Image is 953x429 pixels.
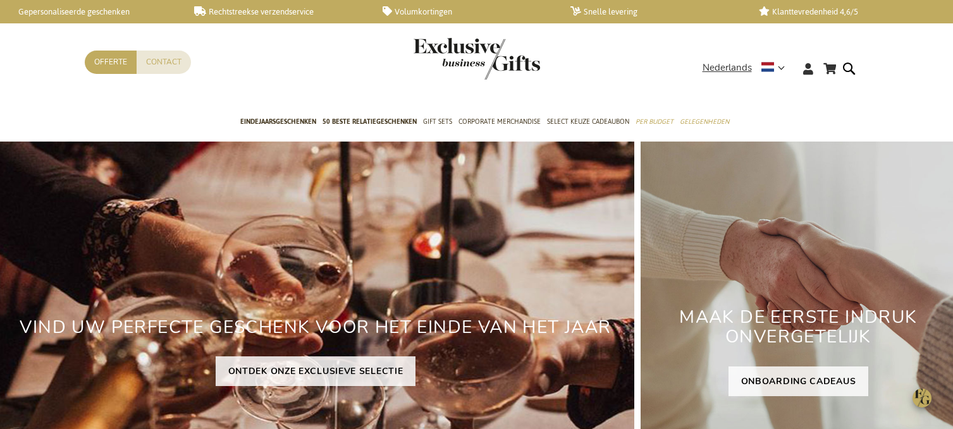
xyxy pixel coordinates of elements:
[414,38,477,80] a: store logo
[414,38,540,80] img: Exclusive Business gifts logo
[323,115,417,128] span: 50 beste relatiegeschenken
[759,6,926,17] a: Klanttevredenheid 4,6/5
[703,61,752,75] span: Nederlands
[423,115,452,128] span: Gift Sets
[547,115,629,128] span: Select Keuze Cadeaubon
[383,6,550,17] a: Volumkortingen
[85,51,137,74] a: Offerte
[240,115,316,128] span: Eindejaarsgeschenken
[729,366,869,396] a: ONBOARDING CADEAUS
[570,6,738,17] a: Snelle levering
[194,6,362,17] a: Rechtstreekse verzendservice
[680,115,729,128] span: Gelegenheden
[458,115,541,128] span: Corporate Merchandise
[216,356,416,386] a: ONTDEK ONZE EXCLUSIEVE SELECTIE
[6,6,174,17] a: Gepersonaliseerde geschenken
[703,61,793,75] div: Nederlands
[636,115,673,128] span: Per Budget
[137,51,191,74] a: Contact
